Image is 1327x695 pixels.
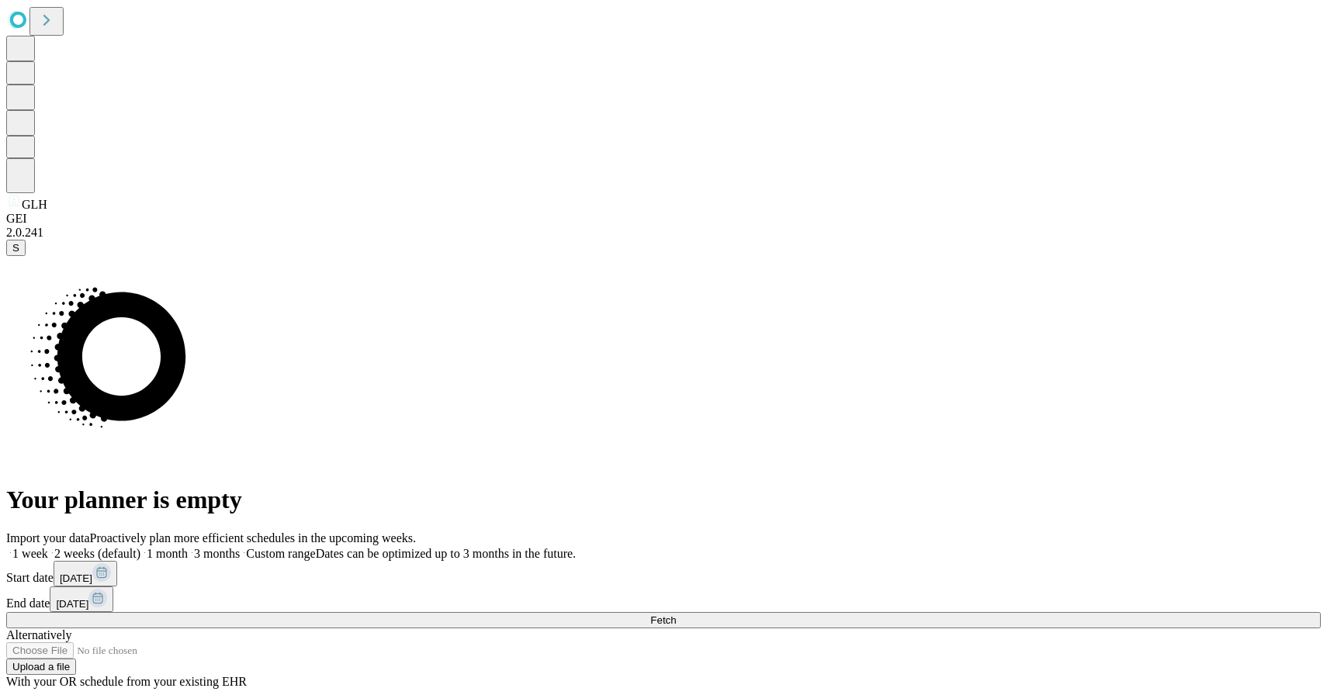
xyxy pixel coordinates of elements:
[56,598,88,610] span: [DATE]
[6,659,76,675] button: Upload a file
[6,628,71,641] span: Alternatively
[6,212,1321,226] div: GEI
[316,547,576,560] span: Dates can be optimized up to 3 months in the future.
[6,561,1321,586] div: Start date
[6,531,90,545] span: Import your data
[6,226,1321,240] div: 2.0.241
[6,612,1321,628] button: Fetch
[54,561,117,586] button: [DATE]
[6,240,26,256] button: S
[6,586,1321,612] div: End date
[6,486,1321,514] h1: Your planner is empty
[650,614,676,626] span: Fetch
[246,547,315,560] span: Custom range
[90,531,416,545] span: Proactively plan more efficient schedules in the upcoming weeks.
[22,198,47,211] span: GLH
[50,586,113,612] button: [DATE]
[12,547,48,560] span: 1 week
[60,572,92,584] span: [DATE]
[194,547,240,560] span: 3 months
[6,675,247,688] span: With your OR schedule from your existing EHR
[147,547,188,560] span: 1 month
[54,547,140,560] span: 2 weeks (default)
[12,242,19,254] span: S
